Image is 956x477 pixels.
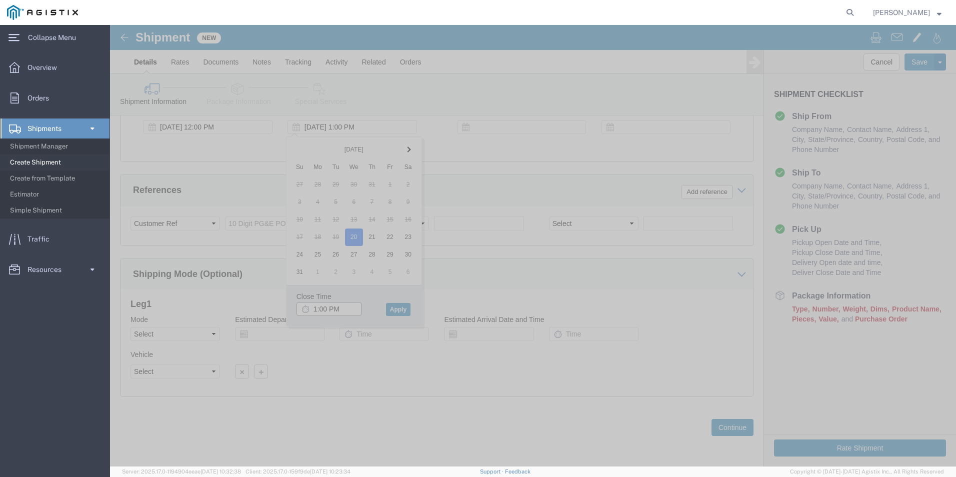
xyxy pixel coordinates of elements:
[10,136,102,156] span: Shipment Manager
[27,259,68,279] span: Resources
[245,468,350,474] span: Client: 2025.17.0-159f9de
[10,200,102,220] span: Simple Shipment
[0,88,109,108] a: Orders
[200,468,241,474] span: [DATE] 10:32:38
[110,25,956,466] iframe: FS Legacy Container
[27,229,56,249] span: Traffic
[0,259,109,279] a: Resources
[27,57,64,77] span: Overview
[10,152,102,172] span: Create Shipment
[28,27,83,47] span: Collapse Menu
[10,168,102,188] span: Create from Template
[7,5,78,20] img: logo
[0,118,109,138] a: Shipments
[10,184,102,204] span: Estimator
[873,7,930,18] span: Jonathan Gonzalez
[480,468,505,474] a: Support
[27,88,56,108] span: Orders
[505,468,530,474] a: Feedback
[0,229,109,249] a: Traffic
[790,467,944,476] span: Copyright © [DATE]-[DATE] Agistix Inc., All Rights Reserved
[872,6,942,18] button: [PERSON_NAME]
[122,468,241,474] span: Server: 2025.17.0-1194904eeae
[310,468,350,474] span: [DATE] 10:23:34
[27,118,68,138] span: Shipments
[0,57,109,77] a: Overview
